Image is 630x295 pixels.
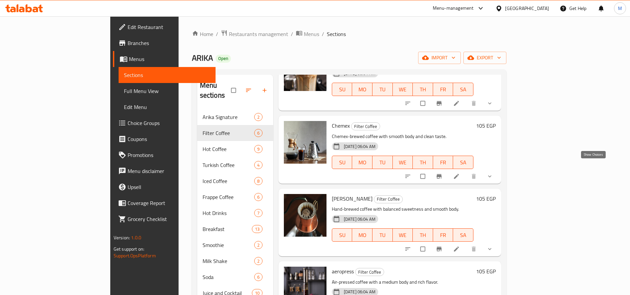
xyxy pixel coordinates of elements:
div: items [254,113,263,121]
span: TU [375,85,390,94]
span: SA [456,85,471,94]
nav: breadcrumb [192,30,506,38]
button: sort-choices [400,96,416,111]
div: Soda6 [197,269,273,285]
span: Chemex [332,121,350,131]
h2: Menu sections [200,80,231,100]
span: aeropress [332,266,354,276]
div: items [254,129,263,137]
span: [DATE] 06:04 AM [341,216,378,222]
span: export [469,54,501,62]
span: [DATE] 06:04 AM [341,143,378,150]
div: Smoothie2 [197,237,273,253]
p: Air-pressed coffee with a medium body and rich flavor. [332,278,473,286]
a: Coupons [113,131,216,147]
div: Milk Shake2 [197,253,273,269]
div: Arika Signature2 [197,109,273,125]
li: / [291,30,293,38]
span: SA [456,230,471,240]
span: 9 [255,146,262,152]
span: 2 [255,114,262,120]
button: sort-choices [400,169,416,184]
button: MO [352,156,372,169]
button: TU [372,228,393,242]
span: FR [436,230,451,240]
span: Hot Drinks [203,209,254,217]
a: Support.OpsPlatform [114,251,156,260]
h6: 105 EGP [476,194,496,203]
button: WE [393,228,413,242]
div: Filter Coffee [355,268,384,276]
span: WE [395,85,410,94]
span: 7 [255,210,262,216]
span: Filter Coffee [203,129,254,137]
a: Sections [119,67,216,83]
div: items [252,225,263,233]
a: Edit Restaurant [113,19,216,35]
svg: Show Choices [486,246,493,252]
span: FR [436,158,451,167]
span: 6 [255,130,262,136]
button: TH [413,83,433,96]
span: import [423,54,455,62]
span: [PERSON_NAME] [332,194,372,204]
span: Coupons [128,135,210,143]
span: 6 [255,194,262,200]
span: Restaurants management [229,30,288,38]
span: SU [335,85,350,94]
div: items [254,241,263,249]
h6: 105 EGP [476,121,496,130]
button: MO [352,83,372,96]
img: Chemex [284,121,326,164]
span: Hot Coffee [203,145,254,153]
span: Soda [203,273,254,281]
a: Full Menu View [119,83,216,99]
span: Frappe Coffee [203,193,254,201]
a: Restaurants management [221,30,288,38]
span: Sections [327,30,346,38]
a: Menu disclaimer [113,163,216,179]
span: Sections [124,71,210,79]
span: 1.0.0 [131,233,141,242]
span: WE [395,158,410,167]
span: MO [355,158,370,167]
button: SU [332,156,352,169]
span: TU [375,230,390,240]
button: SA [453,156,473,169]
span: Filter Coffee [351,123,380,130]
span: Grocery Checklist [128,215,210,223]
span: Breakfast [203,225,252,233]
span: [DATE] 06:04 AM [341,289,378,295]
div: Turkish Coffee4 [197,157,273,173]
button: show more [482,242,498,256]
span: Iced Coffee [203,177,254,185]
span: MO [355,85,370,94]
span: Menu disclaimer [128,167,210,175]
span: Edit Menu [124,103,210,111]
span: Promotions [128,151,210,159]
h6: 105 EGP [476,267,496,276]
div: Smoothie [203,241,254,249]
span: Turkish Coffee [203,161,254,169]
button: TU [372,83,393,96]
div: items [254,161,263,169]
p: Chemex-brewed coffee with smooth body and clean taste. [332,132,473,141]
button: delete [466,96,482,111]
div: Filter Coffee [351,122,380,130]
button: SA [453,83,473,96]
button: FR [433,83,453,96]
a: Edit menu item [453,100,461,107]
span: Select to update [416,170,430,183]
button: delete [466,242,482,256]
span: TH [415,158,430,167]
button: SU [332,228,352,242]
button: Branch-specific-item [432,96,448,111]
span: MO [355,230,370,240]
div: Open [216,55,231,63]
button: export [463,52,506,64]
button: FR [433,228,453,242]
